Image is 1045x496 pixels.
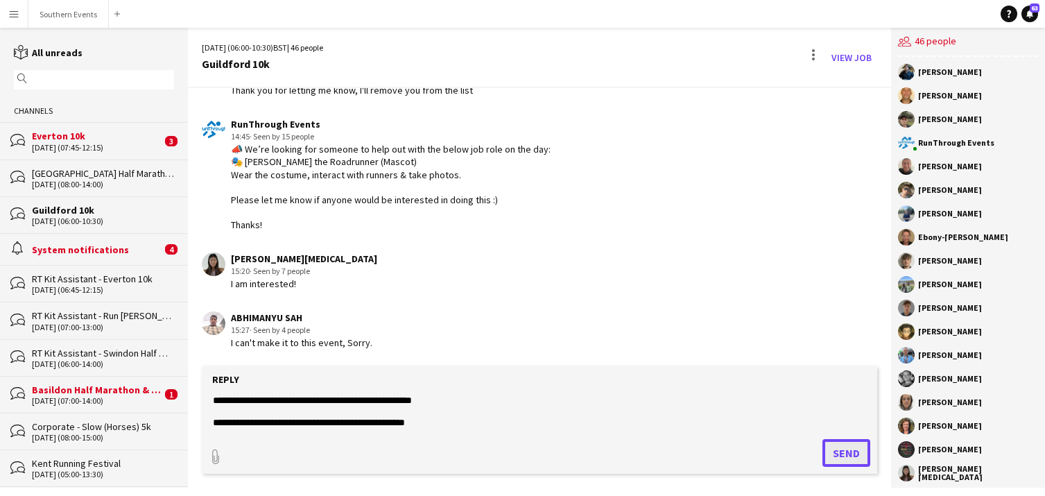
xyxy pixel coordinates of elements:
[32,384,162,396] div: Basildon Half Marathon & Juniors
[32,216,174,226] div: [DATE] (06:00-10:30)
[32,396,162,406] div: [DATE] (07:00-14:00)
[231,265,377,277] div: 15:20
[918,422,982,430] div: [PERSON_NAME]
[165,136,178,146] span: 3
[918,162,982,171] div: [PERSON_NAME]
[918,327,982,336] div: [PERSON_NAME]
[28,1,109,28] button: Southern Events
[250,266,310,276] span: · Seen by 7 people
[231,84,473,96] div: Thank you for letting me know, I'll remove you from the list
[918,115,982,123] div: [PERSON_NAME]
[918,257,982,265] div: [PERSON_NAME]
[32,243,162,256] div: System notifications
[32,309,174,322] div: RT Kit Assistant - Run [PERSON_NAME][GEOGRAPHIC_DATA]
[1021,6,1038,22] a: 63
[918,465,1038,481] div: [PERSON_NAME][MEDICAL_DATA]
[231,336,372,349] div: I can't make it to this event, Sorry.
[231,253,377,265] div: [PERSON_NAME][MEDICAL_DATA]
[822,439,870,467] button: Send
[202,58,323,70] div: Guildford 10k
[273,42,287,53] span: BST
[32,204,174,216] div: Guildford 10k
[918,280,982,289] div: [PERSON_NAME]
[231,118,551,130] div: RunThrough Events
[14,46,83,59] a: All unreads
[918,375,982,383] div: [PERSON_NAME]
[918,209,982,218] div: [PERSON_NAME]
[918,398,982,407] div: [PERSON_NAME]
[165,389,178,400] span: 1
[231,143,551,231] div: 📣 We’re looking for someone to help out with the below job role on the day: 🎭 [PERSON_NAME] the R...
[918,445,982,454] div: [PERSON_NAME]
[231,130,551,143] div: 14:45
[32,130,162,142] div: Everton 10k
[231,324,372,336] div: 15:27
[1030,3,1039,12] span: 63
[826,46,877,69] a: View Job
[32,433,174,443] div: [DATE] (08:00-15:00)
[32,273,174,285] div: RT Kit Assistant - Everton 10k
[250,325,310,335] span: · Seen by 4 people
[212,373,239,386] label: Reply
[918,351,982,359] div: [PERSON_NAME]
[32,180,174,189] div: [DATE] (08:00-14:00)
[202,42,323,54] div: [DATE] (06:00-10:30) | 46 people
[32,359,174,369] div: [DATE] (06:00-14:00)
[32,323,174,332] div: [DATE] (07:00-13:00)
[918,68,982,76] div: [PERSON_NAME]
[32,167,174,180] div: [GEOGRAPHIC_DATA] Half Marathon
[231,311,372,324] div: ABHIMANYU SAH
[918,92,982,100] div: [PERSON_NAME]
[231,277,377,290] div: I am interested!
[32,457,174,470] div: Kent Running Festival
[32,470,174,479] div: [DATE] (05:00-13:30)
[898,28,1038,57] div: 46 people
[918,139,994,147] div: RunThrough Events
[32,347,174,359] div: RT Kit Assistant - Swindon Half Marathon
[918,233,1008,241] div: Ebony-[PERSON_NAME]
[32,285,174,295] div: [DATE] (06:45-12:15)
[918,304,982,312] div: [PERSON_NAME]
[165,244,178,255] span: 4
[32,420,174,433] div: Corporate - Slow (Horses) 5k
[32,143,162,153] div: [DATE] (07:45-12:15)
[250,131,314,142] span: · Seen by 15 people
[918,186,982,194] div: [PERSON_NAME]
